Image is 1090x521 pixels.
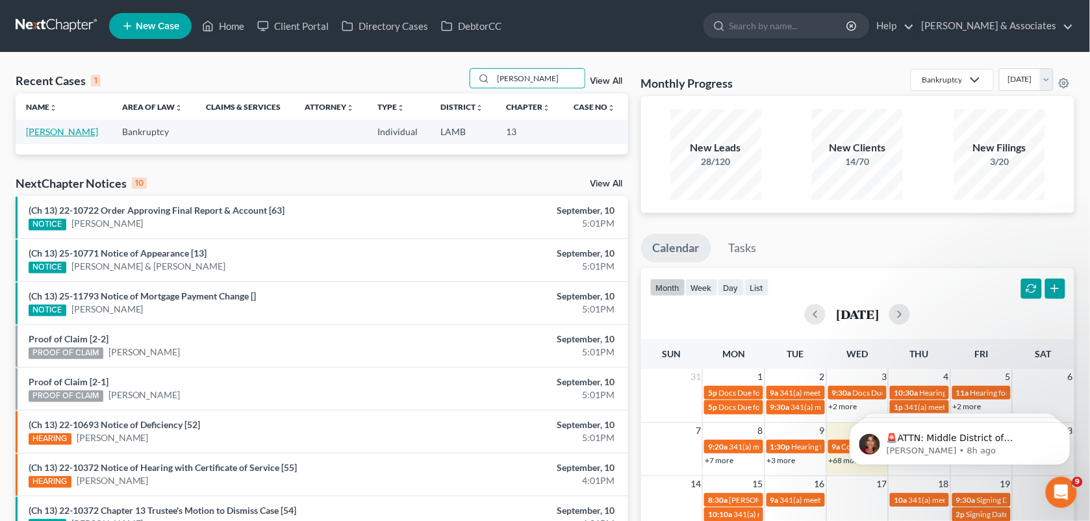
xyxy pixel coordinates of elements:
div: 5:01PM [428,388,615,401]
div: New Leads [670,140,761,155]
span: 11a [956,388,969,398]
div: 3/20 [954,155,1045,168]
div: HEARING [29,433,71,445]
div: 5:01PM [428,260,615,273]
a: Area of Lawunfold_more [122,102,183,112]
a: (Ch 13) 25-10771 Notice of Appearance [13] [29,248,207,259]
div: 5:01PM [428,431,615,444]
a: (Ch 13) 22-10693 Notice of Deficiency [52] [29,419,200,430]
td: Bankruptcy [112,120,196,144]
span: Wed [847,348,868,359]
a: [PERSON_NAME] [26,126,98,137]
a: Districtunfold_more [440,102,483,112]
a: Case Nounfold_more [574,102,615,112]
div: NOTICE [29,219,66,231]
span: 9 [818,423,826,438]
i: unfold_more [543,104,551,112]
input: Search by name... [729,14,848,38]
div: 1 [91,75,101,86]
span: Hearing for [PERSON_NAME] [792,442,893,451]
a: Chapterunfold_more [507,102,551,112]
a: Typeunfold_more [377,102,405,112]
i: unfold_more [49,104,57,112]
a: +7 more [705,455,733,465]
a: +2 more [829,401,857,411]
span: 341(a) meeting for [PERSON_NAME] [780,495,906,505]
span: 6 [1067,369,1074,385]
a: [PERSON_NAME] [71,303,144,316]
div: PROOF OF CLAIM [29,390,103,402]
a: Client Portal [251,14,335,38]
div: September, 10 [428,375,615,388]
span: 341(a) meeting for [PERSON_NAME] [791,402,917,412]
a: Attorneyunfold_more [305,102,354,112]
div: 5:01PM [428,346,615,359]
span: [PERSON_NAME] [729,495,790,505]
span: 3 [880,369,888,385]
div: HEARING [29,476,71,488]
button: week [685,279,718,296]
a: View All [590,77,623,86]
i: unfold_more [346,104,354,112]
a: Home [196,14,251,38]
a: Directory Cases [335,14,435,38]
a: Help [870,14,914,38]
span: Fri [974,348,988,359]
span: Thu [910,348,929,359]
span: 4 [943,369,950,385]
h3: Monthly Progress [641,75,733,91]
div: New Clients [812,140,903,155]
span: Hearing for [PERSON_NAME] [919,388,1020,398]
th: Claims & Services [196,94,294,120]
span: Docs Due for [PERSON_NAME] [718,402,826,412]
div: 28/120 [670,155,761,168]
a: (Ch 13) 22-10722 Order Approving Final Report & Account [63] [29,205,285,216]
a: [PERSON_NAME] [108,388,181,401]
a: [PERSON_NAME] [77,431,149,444]
span: 9:30a [770,402,790,412]
span: 31 [689,369,702,385]
span: 10a [894,495,907,505]
span: Docs Due for [PERSON_NAME] [718,388,826,398]
div: 14/70 [812,155,903,168]
span: 14 [689,476,702,492]
span: Sun [663,348,681,359]
div: September, 10 [428,247,615,260]
span: 5p [708,388,717,398]
span: 16 [813,476,826,492]
i: unfold_more [175,104,183,112]
button: list [744,279,769,296]
div: Recent Cases [16,73,101,88]
span: 10:10a [708,509,732,519]
a: Nameunfold_more [26,102,57,112]
div: September, 10 [428,204,615,217]
div: September, 10 [428,333,615,346]
a: Calendar [641,234,711,262]
div: 5:01PM [428,303,615,316]
span: 9:30a [832,388,852,398]
a: +3 more [767,455,796,465]
td: Individual [367,120,430,144]
span: 1 [757,369,765,385]
span: Hearing for [PERSON_NAME] [970,388,1072,398]
span: 15 [752,476,765,492]
a: [PERSON_NAME] [108,346,181,359]
a: View All [590,179,623,188]
span: 9:20a [708,442,728,451]
a: (Ch 13) 22-10372 Notice of Hearing with Certificate of Service [55] [29,462,297,473]
a: +68 more [829,455,862,465]
div: NOTICE [29,305,66,316]
div: 10 [132,177,147,189]
span: New Case [136,21,179,31]
span: 9:30a [956,495,976,505]
i: unfold_more [397,104,405,112]
div: NextChapter Notices [16,175,147,191]
a: Proof of Claim [2-1] [29,376,108,387]
div: September, 10 [428,290,615,303]
span: 2 [818,369,826,385]
button: day [718,279,744,296]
